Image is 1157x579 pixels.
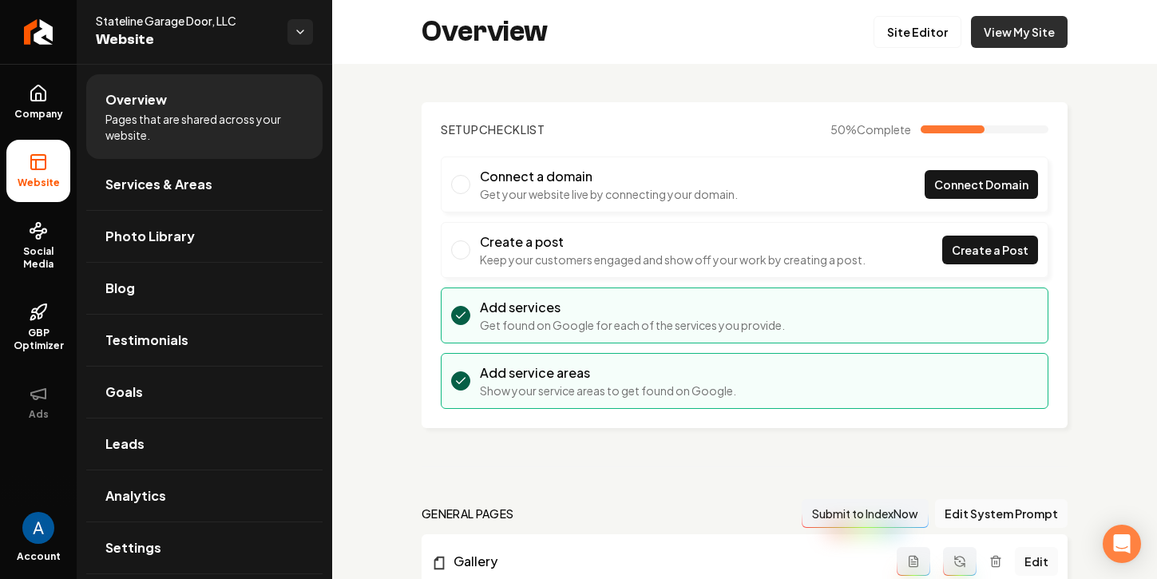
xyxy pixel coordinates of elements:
[86,470,323,521] a: Analytics
[17,550,61,563] span: Account
[86,263,323,314] a: Blog
[1103,525,1141,563] div: Open Intercom Messenger
[105,331,188,350] span: Testimonials
[22,408,55,421] span: Ads
[934,176,1028,193] span: Connect Domain
[86,211,323,262] a: Photo Library
[441,122,479,137] span: Setup
[6,371,70,434] button: Ads
[6,71,70,133] a: Company
[6,290,70,365] a: GBP Optimizer
[971,16,1068,48] a: View My Site
[952,242,1028,259] span: Create a Post
[897,547,930,576] button: Add admin page prompt
[480,317,785,333] p: Get found on Google for each of the services you provide.
[925,170,1038,199] a: Connect Domain
[935,499,1068,528] button: Edit System Prompt
[480,186,738,202] p: Get your website live by connecting your domain.
[6,208,70,284] a: Social Media
[6,327,70,352] span: GBP Optimizer
[830,121,911,137] span: 50 %
[105,279,135,298] span: Blog
[105,486,166,506] span: Analytics
[422,506,514,521] h2: general pages
[22,512,54,544] img: Andrew Magana
[11,176,66,189] span: Website
[105,538,161,557] span: Settings
[480,363,736,383] h3: Add service areas
[24,19,53,45] img: Rebolt Logo
[96,13,275,29] span: Stateline Garage Door, LLC
[480,252,866,268] p: Keep your customers engaged and show off your work by creating a post.
[1015,547,1058,576] a: Edit
[105,383,143,402] span: Goals
[857,122,911,137] span: Complete
[441,121,545,137] h2: Checklist
[86,159,323,210] a: Services & Areas
[86,522,323,573] a: Settings
[86,418,323,470] a: Leads
[422,16,548,48] h2: Overview
[480,232,866,252] h3: Create a post
[105,434,145,454] span: Leads
[6,245,70,271] span: Social Media
[105,175,212,194] span: Services & Areas
[480,383,736,399] p: Show your service areas to get found on Google.
[22,512,54,544] button: Open user button
[86,315,323,366] a: Testimonials
[105,90,167,109] span: Overview
[86,367,323,418] a: Goals
[480,298,785,317] h3: Add services
[431,552,897,571] a: Gallery
[802,499,929,528] button: Submit to IndexNow
[8,108,69,121] span: Company
[105,111,303,143] span: Pages that are shared across your website.
[874,16,961,48] a: Site Editor
[96,29,275,51] span: Website
[480,167,738,186] h3: Connect a domain
[105,227,195,246] span: Photo Library
[942,236,1038,264] a: Create a Post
